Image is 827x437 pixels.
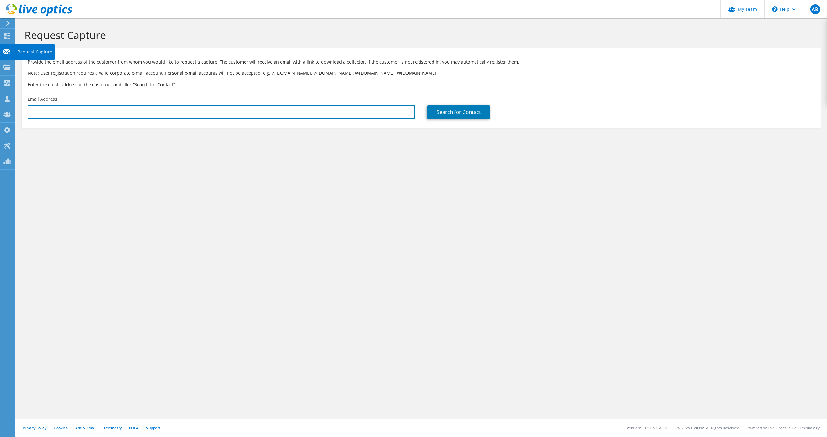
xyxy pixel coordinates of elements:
[104,425,122,431] a: Telemetry
[129,425,139,431] a: EULA
[772,6,778,12] svg: \n
[28,59,815,65] p: Provide the email address of the customer from whom you would like to request a capture. The cust...
[25,29,815,41] h1: Request Capture
[23,425,46,431] a: Privacy Policy
[810,4,820,14] span: AB
[28,70,815,76] p: Note: User registration requires a valid corporate e-mail account. Personal e-mail accounts will ...
[427,105,490,119] a: Search for Contact
[627,425,670,431] li: Version: [TECHNICAL_ID]
[54,425,68,431] a: Cookies
[677,425,739,431] li: © 2025 Dell Inc. All Rights Reserved
[747,425,820,431] li: Powered by Live Optics, a Dell Technology
[146,425,160,431] a: Support
[28,96,57,102] label: Email Address
[14,44,55,60] div: Request Capture
[75,425,96,431] a: Ads & Email
[28,81,815,88] h3: Enter the email address of the customer and click “Search for Contact”.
